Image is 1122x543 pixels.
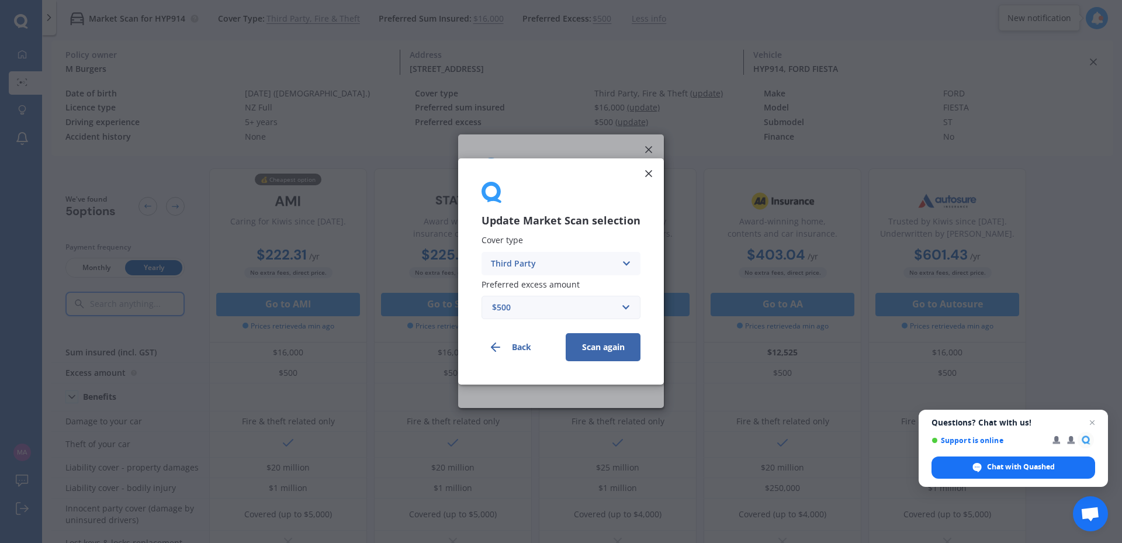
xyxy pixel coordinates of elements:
[931,456,1095,479] div: Chat with Quashed
[482,279,580,290] span: Preferred excess amount
[482,214,640,227] h3: Update Market Scan selection
[492,301,616,314] div: $500
[931,418,1095,427] span: Questions? Chat with us!
[1085,416,1099,430] span: Close chat
[491,257,616,270] div: Third Party
[482,333,556,361] button: Back
[482,235,523,246] span: Cover type
[931,436,1044,445] span: Support is online
[987,462,1055,472] span: Chat with Quashed
[1073,496,1108,531] div: Open chat
[566,333,640,361] button: Scan again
